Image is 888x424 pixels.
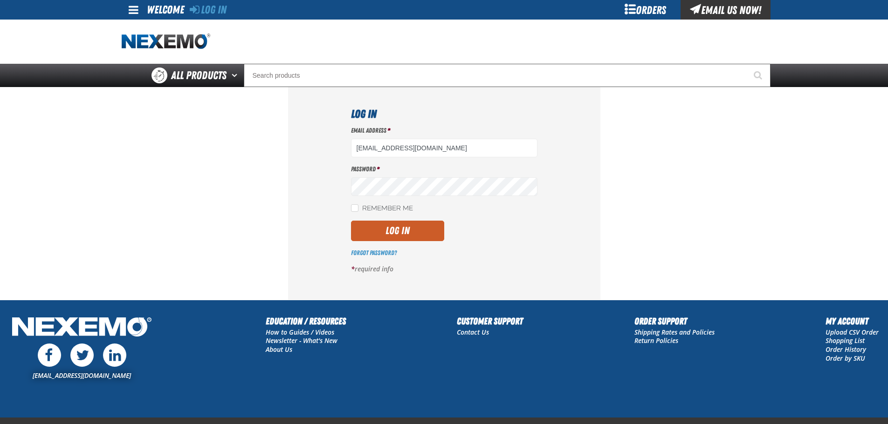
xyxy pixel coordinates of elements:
[747,64,771,87] button: Start Searching
[266,328,334,337] a: How to Guides / Videos
[244,64,771,87] input: Search
[351,126,537,135] label: Email Address
[228,64,244,87] button: Open All Products pages
[826,314,879,328] h2: My Account
[634,314,715,328] h2: Order Support
[826,354,865,363] a: Order by SKU
[634,328,715,337] a: Shipping Rates and Policies
[634,336,678,345] a: Return Policies
[457,314,523,328] h2: Customer Support
[33,371,131,380] a: [EMAIL_ADDRESS][DOMAIN_NAME]
[351,249,397,256] a: Forgot Password?
[457,328,489,337] a: Contact Us
[171,67,227,84] span: All Products
[826,336,865,345] a: Shopping List
[266,314,346,328] h2: Education / Resources
[122,34,210,50] img: Nexemo logo
[266,336,337,345] a: Newsletter - What's New
[351,204,413,213] label: Remember Me
[266,345,292,354] a: About Us
[122,34,210,50] a: Home
[351,106,537,122] h1: Log In
[190,3,227,16] a: Log In
[351,221,444,241] button: Log In
[351,165,537,174] label: Password
[9,314,154,342] img: Nexemo Logo
[351,204,358,212] input: Remember Me
[826,328,879,337] a: Upload CSV Order
[351,265,537,274] p: required info
[826,345,866,354] a: Order History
